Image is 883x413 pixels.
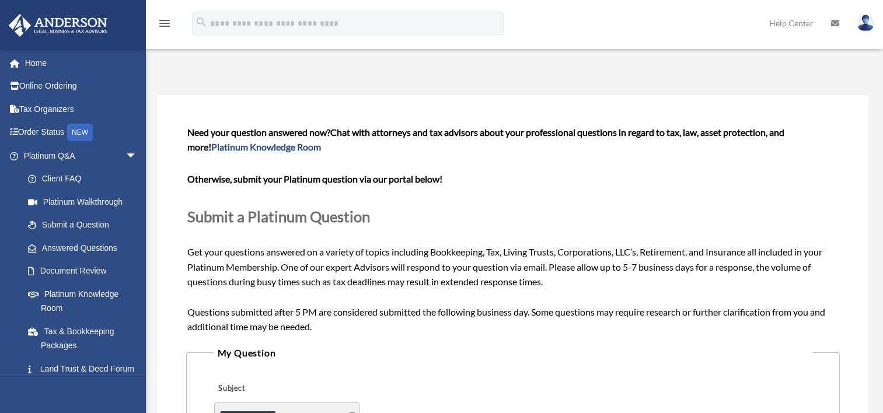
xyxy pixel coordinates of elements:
[187,127,784,153] span: Chat with attorneys and tax advisors about your professional questions in regard to tax, law, ass...
[187,208,370,225] span: Submit a Platinum Question
[8,51,155,75] a: Home
[8,97,155,121] a: Tax Organizers
[211,141,321,152] a: Platinum Knowledge Room
[187,173,442,184] b: Otherwise, submit your Platinum question via our portal below!
[187,127,839,332] span: Get your questions answered on a variety of topics including Bookkeeping, Tax, Living Trusts, Cor...
[5,14,111,37] img: Anderson Advisors Platinum Portal
[16,167,155,191] a: Client FAQ
[16,357,155,380] a: Land Trust & Deed Forum
[16,190,155,213] a: Platinum Walkthrough
[16,282,155,320] a: Platinum Knowledge Room
[857,15,874,32] img: User Pic
[16,213,149,237] a: Submit a Question
[8,144,155,167] a: Platinum Q&Aarrow_drop_down
[213,345,814,361] legend: My Question
[125,144,149,168] span: arrow_drop_down
[158,20,172,30] a: menu
[16,260,155,283] a: Document Review
[187,127,330,138] span: Need your question answered now?
[8,75,155,98] a: Online Ordering
[158,16,172,30] i: menu
[67,124,93,141] div: NEW
[214,381,325,397] label: Subject
[16,320,155,357] a: Tax & Bookkeeping Packages
[8,121,155,145] a: Order StatusNEW
[195,16,208,29] i: search
[16,236,155,260] a: Answered Questions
